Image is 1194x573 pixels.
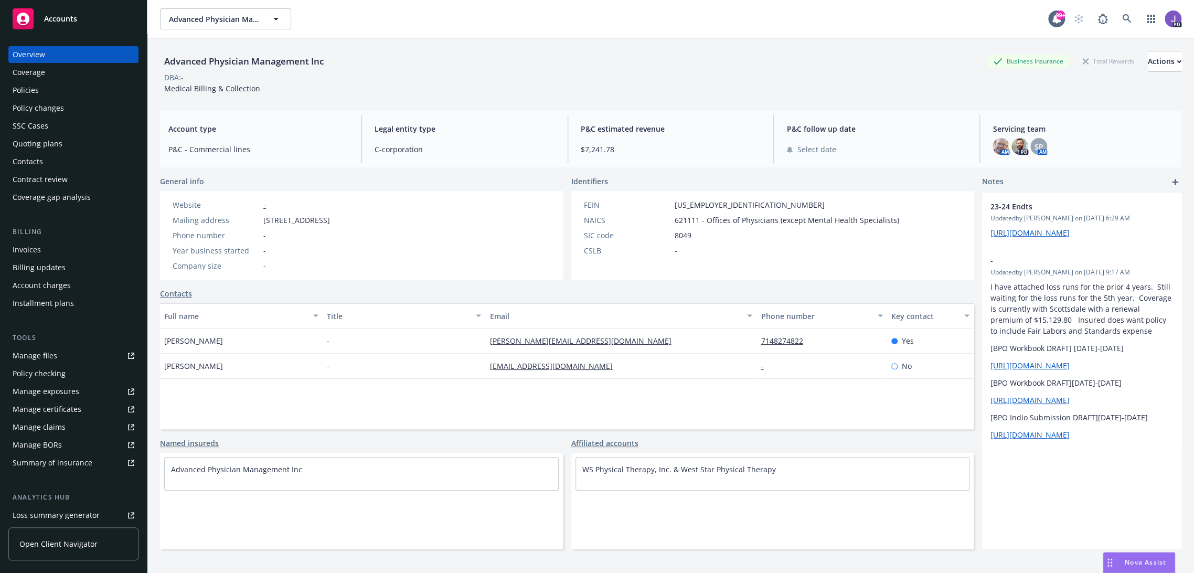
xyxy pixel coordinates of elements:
[263,200,266,210] a: -
[485,303,756,328] button: Email
[982,193,1181,247] div: 23-24 EndtsUpdatedby [PERSON_NAME] on [DATE] 6:29 AM[URL][DOMAIN_NAME]
[993,123,1173,134] span: Servicing team
[13,507,100,524] div: Loss summary generator
[982,247,1181,449] div: -Updatedby [PERSON_NAME] on [DATE] 9:17 AMI have attached loss runs for the prior 4 years. Still ...
[756,303,887,328] button: Phone number
[173,199,259,210] div: Website
[13,100,64,116] div: Policy changes
[581,123,761,134] span: P&C estimated revenue
[1068,8,1089,29] a: Start snowing
[173,260,259,271] div: Company size
[8,347,138,364] a: Manage files
[1103,553,1116,572] div: Drag to move
[8,454,138,471] a: Summary of insurance
[8,492,138,503] div: Analytics hub
[571,176,608,187] span: Identifiers
[263,245,266,256] span: -
[990,268,1173,277] span: Updated by [PERSON_NAME] on [DATE] 9:17 AM
[581,144,761,155] span: $7,241.78
[990,201,1146,212] span: 23-24 Endts
[13,277,71,294] div: Account charges
[8,118,138,134] a: SSC Cases
[13,118,48,134] div: SSC Cases
[8,295,138,312] a: Installment plans
[990,255,1146,266] span: -
[8,241,138,258] a: Invoices
[13,82,39,99] div: Policies
[990,343,1173,354] p: [BPO Workbook DRAFT] [DATE]-[DATE]
[990,281,1173,336] p: I have attached loss runs for the prior 4 years. Still waiting for the loss runs for the 5th year...
[1116,8,1137,29] a: Search
[13,347,57,364] div: Manage files
[489,311,741,322] div: Email
[160,8,291,29] button: Advanced Physician Management Inc
[164,311,307,322] div: Full name
[160,55,328,68] div: Advanced Physician Management Inc
[13,241,41,258] div: Invoices
[8,333,138,343] div: Tools
[993,138,1009,155] img: photo
[173,245,259,256] div: Year business started
[327,335,329,346] span: -
[19,538,98,549] span: Open Client Navigator
[168,144,349,155] span: P&C - Commercial lines
[13,295,74,312] div: Installment plans
[902,335,914,346] span: Yes
[1148,51,1181,72] button: Actions
[8,259,138,276] a: Billing updates
[44,15,77,23] span: Accounts
[571,438,638,449] a: Affiliated accounts
[8,507,138,524] a: Loss summary generator
[489,336,679,346] a: [PERSON_NAME][EMAIL_ADDRESS][DOMAIN_NAME]
[263,215,330,226] span: [STREET_ADDRESS]
[164,335,223,346] span: [PERSON_NAME]
[1035,141,1043,152] span: SP
[1056,10,1065,20] div: 99+
[797,144,836,155] span: Select date
[8,277,138,294] a: Account charges
[160,438,219,449] a: Named insureds
[13,454,92,471] div: Summary of insurance
[168,123,349,134] span: Account type
[8,46,138,63] a: Overview
[13,259,66,276] div: Billing updates
[8,189,138,206] a: Coverage gap analysis
[675,215,899,226] span: 621111 - Offices of Physicians (except Mental Health Specialists)
[13,419,66,436] div: Manage claims
[160,303,323,328] button: Full name
[990,430,1070,440] a: [URL][DOMAIN_NAME]
[988,55,1069,68] div: Business Insurance
[1140,8,1161,29] a: Switch app
[323,303,485,328] button: Title
[164,360,223,372] span: [PERSON_NAME]
[584,245,670,256] div: CSLB
[8,82,138,99] a: Policies
[171,464,302,474] a: Advanced Physician Management Inc
[13,135,62,152] div: Quoting plans
[8,401,138,418] a: Manage certificates
[887,303,974,328] button: Key contact
[13,401,81,418] div: Manage certificates
[1169,176,1181,188] a: add
[8,100,138,116] a: Policy changes
[13,383,79,400] div: Manage exposures
[164,72,184,83] div: DBA: -
[8,437,138,453] a: Manage BORs
[1077,55,1139,68] div: Total Rewards
[489,361,621,371] a: [EMAIL_ADDRESS][DOMAIN_NAME]
[990,214,1173,223] span: Updated by [PERSON_NAME] on [DATE] 6:29 AM
[263,230,266,241] span: -
[8,135,138,152] a: Quoting plans
[169,14,260,25] span: Advanced Physician Management Inc
[584,199,670,210] div: FEIN
[761,361,772,371] a: -
[13,64,45,81] div: Coverage
[584,230,670,241] div: SIC code
[1165,10,1181,27] img: photo
[375,123,555,134] span: Legal entity type
[786,123,967,134] span: P&C follow up date
[1125,558,1166,567] span: Nova Assist
[761,311,871,322] div: Phone number
[891,311,958,322] div: Key contact
[990,395,1070,405] a: [URL][DOMAIN_NAME]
